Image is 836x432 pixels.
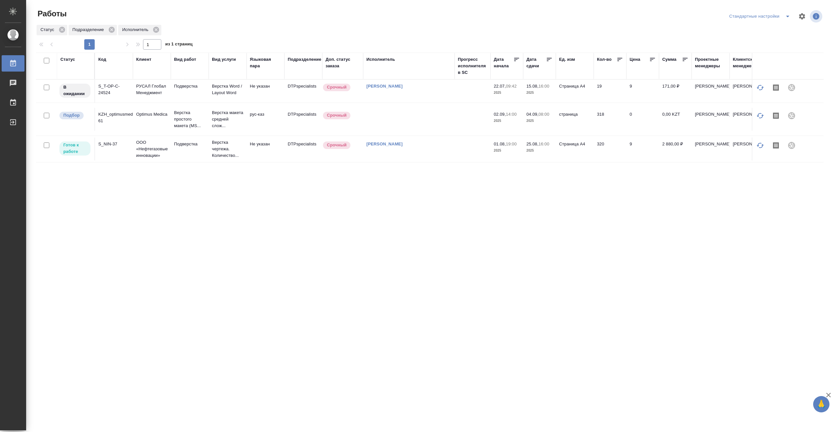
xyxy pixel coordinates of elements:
[526,147,553,154] p: 2025
[212,109,243,129] p: Верстка макета средней слож...
[692,108,730,131] td: [PERSON_NAME]
[733,56,764,69] div: Клиентские менеджеры
[63,142,87,155] p: Готов к работе
[247,80,284,103] td: Не указан
[692,138,730,160] td: [PERSON_NAME]
[212,139,243,159] p: Верстка чертежа. Количество...
[69,25,117,35] div: Подразделение
[247,108,284,131] td: рус-каз
[494,112,506,117] p: 02.09,
[695,56,726,69] div: Проектные менеджеры
[250,56,281,69] div: Языковая пара
[556,80,594,103] td: Страница А4
[37,25,67,35] div: Статус
[327,112,346,119] p: Срочный
[212,83,243,96] p: Верстка Word / Layout Word
[284,108,322,131] td: DTPspecialists
[506,84,517,89] p: 09:42
[730,108,767,131] td: [PERSON_NAME]
[174,109,205,129] p: Верстка простого макета (MS...
[594,80,626,103] td: 19
[59,141,91,156] div: Исполнитель может приступить к работе
[494,90,520,96] p: 2025
[506,112,517,117] p: 14:00
[526,141,539,146] p: 25.08,
[40,26,56,33] p: Статус
[810,10,824,23] span: Посмотреть информацию
[98,111,130,124] div: KZH_optimusmedica-61
[247,138,284,160] td: Не указан
[526,90,553,96] p: 2025
[752,108,768,124] button: Обновить
[494,84,506,89] p: 22.07,
[556,138,594,160] td: Страница А4
[98,141,130,147] div: S_NIN-37
[692,80,730,103] td: [PERSON_NAME]
[494,118,520,124] p: 2025
[539,112,549,117] p: 08:00
[118,25,161,35] div: Исполнитель
[597,56,612,63] div: Кол-во
[458,56,487,76] div: Прогресс исполнителя в SC
[626,138,659,160] td: 9
[659,108,692,131] td: 0,00 KZT
[165,40,193,50] span: из 1 страниц
[752,138,768,153] button: Обновить
[494,147,520,154] p: 2025
[60,56,75,63] div: Статус
[63,84,87,97] p: В ожидании
[284,80,322,103] td: DTPspecialists
[768,80,784,95] button: Скопировать мини-бриф
[556,108,594,131] td: страница
[136,83,168,96] p: РУСАЛ Глобал Менеджмент
[59,83,91,98] div: Исполнитель назначен, приступать к работе пока рано
[659,138,692,160] td: 2 880,00 ₽
[813,396,829,412] button: 🙏
[794,8,810,24] span: Настроить таблицу
[768,108,784,124] button: Скопировать мини-бриф
[784,108,799,124] div: Проект не привязан
[662,56,676,63] div: Сумма
[539,84,549,89] p: 16:00
[659,80,692,103] td: 171,00 ₽
[136,56,151,63] div: Клиент
[784,138,799,153] div: Проект не привязан
[174,83,205,90] p: Подверстка
[366,56,395,63] div: Исполнитель
[494,56,513,69] div: Дата начала
[136,111,168,118] p: Optimus Medica
[72,26,106,33] p: Подразделение
[752,80,768,95] button: Обновить
[559,56,575,63] div: Ед. изм
[366,84,403,89] a: [PERSON_NAME]
[174,141,205,147] p: Подверстка
[626,108,659,131] td: 0
[784,80,799,95] div: Проект не привязан
[539,141,549,146] p: 16:00
[122,26,151,33] p: Исполнитель
[136,139,168,159] p: ООО «Нефтегазовые инновации»
[174,56,196,63] div: Вид работ
[494,141,506,146] p: 01.08,
[816,397,827,411] span: 🙏
[594,138,626,160] td: 320
[284,138,322,160] td: DTPspecialists
[526,112,539,117] p: 04.09,
[728,11,794,22] div: split button
[526,118,553,124] p: 2025
[366,141,403,146] a: [PERSON_NAME]
[730,138,767,160] td: [PERSON_NAME]
[730,80,767,103] td: [PERSON_NAME]
[98,56,106,63] div: Код
[768,138,784,153] button: Скопировать мини-бриф
[36,8,67,19] span: Работы
[327,84,346,91] p: Срочный
[326,56,360,69] div: Доп. статус заказа
[630,56,640,63] div: Цена
[288,56,321,63] div: Подразделение
[59,111,91,120] div: Можно подбирать исполнителей
[594,108,626,131] td: 318
[98,83,130,96] div: S_T-OP-C-24524
[526,56,546,69] div: Дата сдачи
[526,84,539,89] p: 15.08,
